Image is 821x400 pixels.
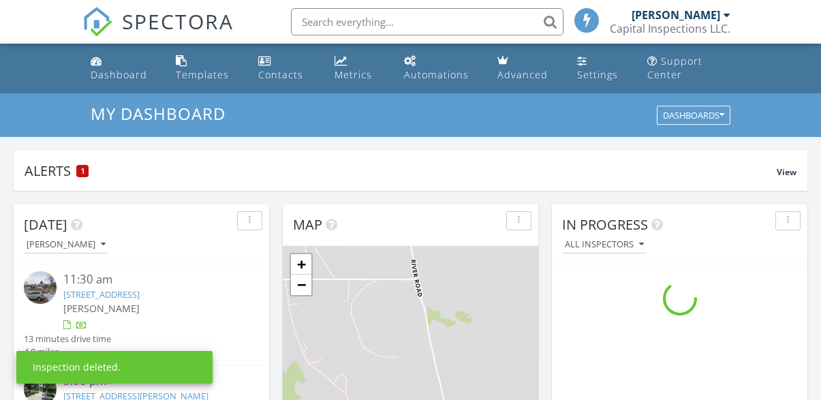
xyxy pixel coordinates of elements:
span: [PERSON_NAME] [63,302,140,315]
span: In Progress [562,215,648,234]
a: Contacts [253,49,318,88]
span: My Dashboard [91,102,226,125]
div: Alerts [25,161,777,180]
div: Advanced [497,68,548,81]
div: [PERSON_NAME] [27,240,106,249]
span: View [777,166,796,178]
a: Templates [170,49,242,88]
a: Advanced [492,49,561,88]
img: The Best Home Inspection Software - Spectora [82,7,112,37]
div: Settings [577,68,618,81]
a: [STREET_ADDRESS] [63,288,140,301]
button: [PERSON_NAME] [24,236,108,254]
div: Support Center [647,55,702,81]
div: Dashboard [91,68,147,81]
button: Dashboards [657,106,730,125]
div: Dashboards [663,111,724,121]
div: Metrics [335,68,372,81]
a: Zoom out [291,275,311,295]
div: Templates [176,68,229,81]
a: Support Center [642,49,737,88]
span: 1 [81,166,84,176]
div: Inspection deleted. [33,360,121,374]
a: 11:30 am [STREET_ADDRESS] [PERSON_NAME] 13 minutes drive time 4.0 miles [24,271,259,358]
a: Metrics [329,49,388,88]
div: 11:30 am [63,271,240,288]
a: SPECTORA [82,18,234,47]
div: Contacts [258,68,303,81]
a: Automations (Basic) [399,49,481,88]
a: Settings [572,49,631,88]
button: All Inspectors [562,236,647,254]
div: All Inspectors [565,240,644,249]
div: 4.0 miles [24,345,111,358]
div: [PERSON_NAME] [632,8,720,22]
div: Automations [404,68,469,81]
a: Dashboard [85,49,160,88]
img: streetview [24,271,57,304]
span: SPECTORA [122,7,234,35]
div: 13 minutes drive time [24,333,111,345]
span: [DATE] [24,215,67,234]
a: Zoom in [291,254,311,275]
span: Map [293,215,322,234]
div: Capital Inspections LLC. [610,22,730,35]
input: Search everything... [291,8,563,35]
